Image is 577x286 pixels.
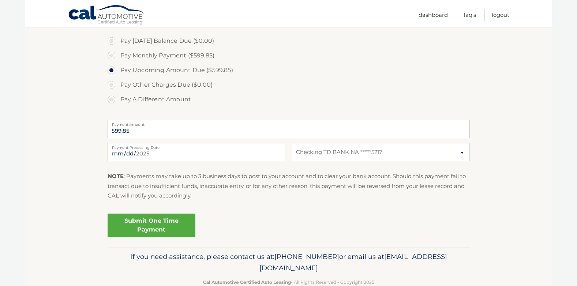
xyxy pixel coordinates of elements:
[108,173,124,180] strong: NOTE
[112,278,465,286] p: - All Rights Reserved - Copyright 2025
[108,143,285,161] input: Payment Date
[108,214,195,237] a: Submit One Time Payment
[419,9,448,21] a: Dashboard
[108,120,470,126] label: Payment Amount
[108,143,285,149] label: Payment Processing Date
[492,9,509,21] a: Logout
[203,279,291,285] strong: Cal Automotive Certified Auto Leasing
[68,5,145,26] a: Cal Automotive
[108,34,470,48] label: Pay [DATE] Balance Due ($0.00)
[464,9,476,21] a: FAQ's
[108,172,470,200] p: : Payments may take up to 3 business days to post to your account and to clear your bank account....
[112,251,465,274] p: If you need assistance, please contact us at: or email us at
[108,78,470,92] label: Pay Other Charges Due ($0.00)
[108,63,470,78] label: Pay Upcoming Amount Due ($599.85)
[108,48,470,63] label: Pay Monthly Payment ($599.85)
[108,120,470,138] input: Payment Amount
[274,252,339,261] span: [PHONE_NUMBER]
[108,92,470,107] label: Pay A Different Amount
